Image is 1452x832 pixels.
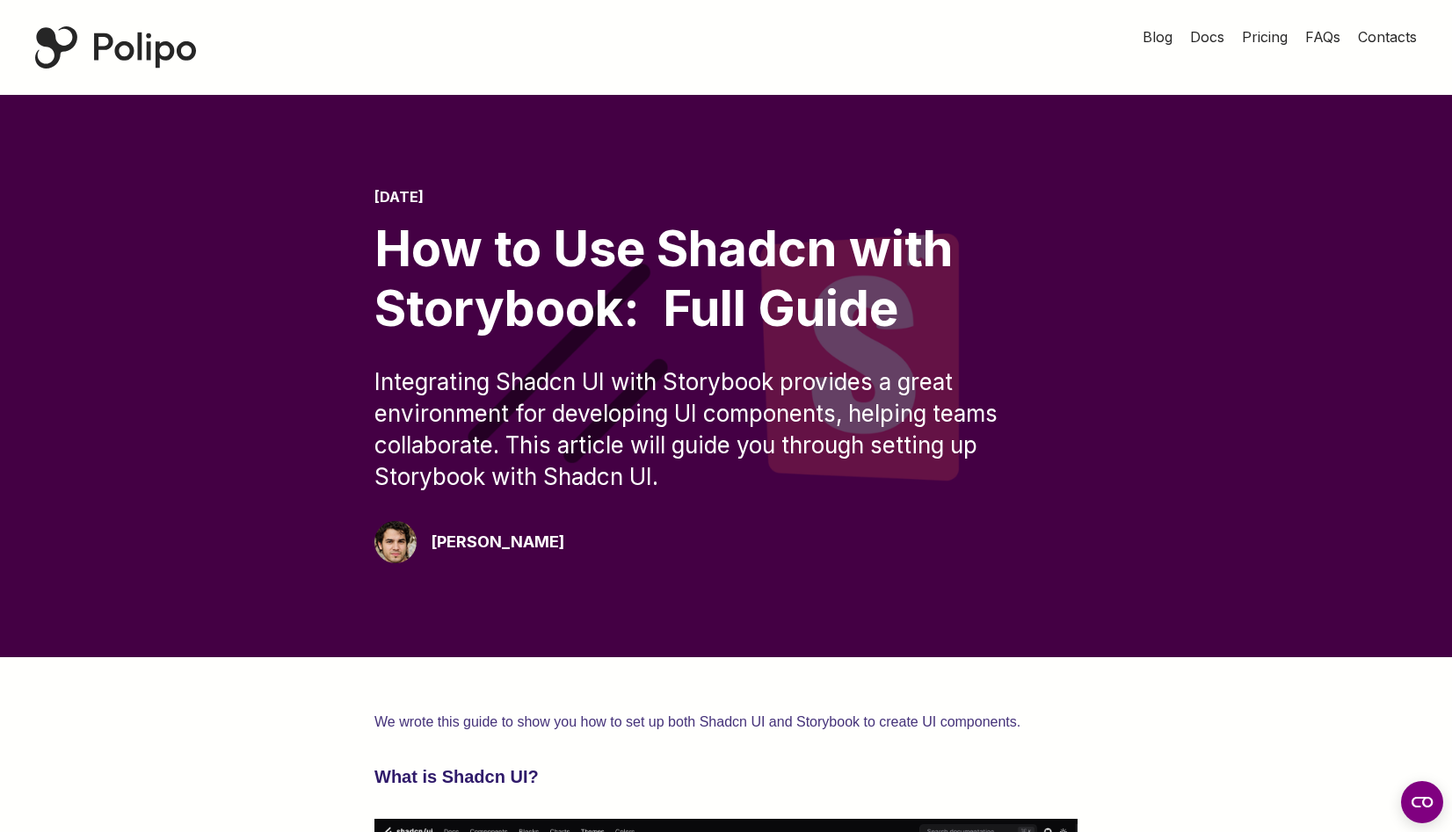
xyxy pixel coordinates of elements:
[374,220,1078,337] div: How to Use Shadcn with Storybook: Full Guide
[374,710,1078,734] p: We wrote this guide to show you how to set up both Shadcn UI and Storybook to create UI components.
[1401,781,1443,823] button: Open CMP widget
[374,188,424,206] time: [DATE]
[374,366,1078,493] div: Integrating Shadcn UI with Storybook provides a great environment for developing UI components, h...
[374,521,417,563] img: Giorgio Pari Polipo
[374,763,1078,791] h3: What is Shadcn UI?
[1242,28,1288,46] span: Pricing
[1358,26,1417,47] a: Contacts
[1242,26,1288,47] a: Pricing
[1143,26,1172,47] a: Blog
[1143,28,1172,46] span: Blog
[1190,26,1224,47] a: Docs
[1305,26,1340,47] a: FAQs
[1190,28,1224,46] span: Docs
[1305,28,1340,46] span: FAQs
[431,530,564,554] div: [PERSON_NAME]
[1358,28,1417,46] span: Contacts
